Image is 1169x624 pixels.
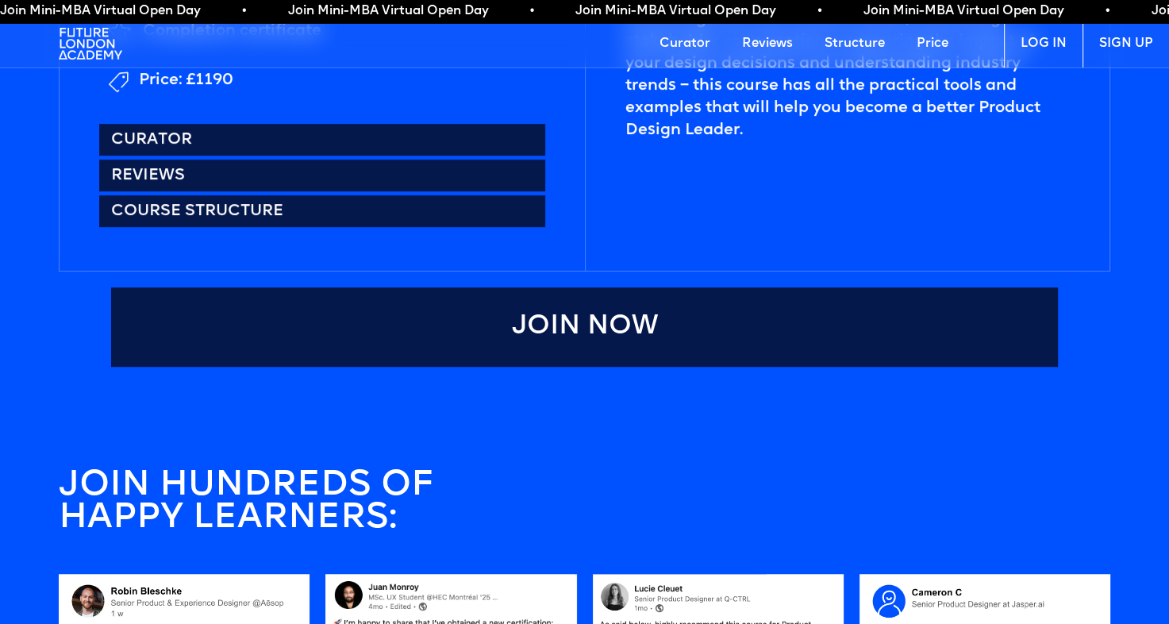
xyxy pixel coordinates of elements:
[99,160,545,191] a: Reviews
[111,287,1058,367] a: Join Now
[242,3,247,19] span: •
[530,3,535,19] span: •
[99,124,545,156] a: Curator
[139,69,233,91] div: Price: £1190
[644,20,726,67] a: Curator
[1106,3,1110,19] span: •
[726,20,809,67] a: Reviews
[809,20,901,67] a: Structure
[1082,20,1169,67] a: SIGN UP
[99,195,545,227] a: Course structure
[59,470,519,534] h4: join HUNDREDS OF HAPPY LEARNERS:
[1004,20,1082,67] a: LOG IN
[901,20,964,67] a: Price
[817,3,822,19] span: •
